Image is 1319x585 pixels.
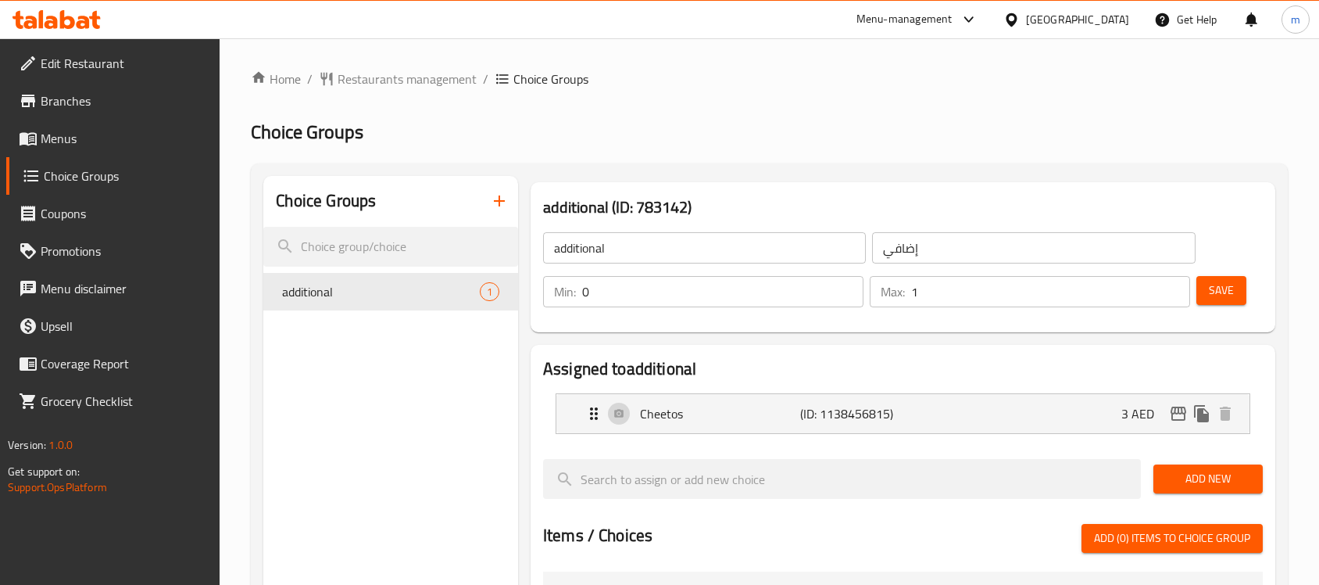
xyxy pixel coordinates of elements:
[543,387,1263,440] li: Expand
[307,70,313,88] li: /
[263,273,518,310] div: additional1
[1026,11,1129,28] div: [GEOGRAPHIC_DATA]
[800,404,907,423] p: (ID: 1138456815)
[543,195,1263,220] h3: additional (ID: 783142)
[251,70,1288,88] nav: breadcrumb
[543,524,652,547] h2: Items / Choices
[41,129,208,148] span: Menus
[1094,529,1250,548] span: Add (0) items to choice group
[1214,402,1237,425] button: delete
[6,345,220,382] a: Coverage Report
[543,459,1141,499] input: search
[41,92,208,110] span: Branches
[6,307,220,345] a: Upsell
[6,195,220,232] a: Coupons
[282,282,480,301] span: additional
[1209,281,1234,300] span: Save
[41,279,208,298] span: Menu disclaimer
[6,45,220,82] a: Edit Restaurant
[543,357,1263,381] h2: Assigned to additional
[276,189,376,213] h2: Choice Groups
[881,282,905,301] p: Max:
[1196,276,1246,305] button: Save
[338,70,477,88] span: Restaurants management
[251,114,363,149] span: Choice Groups
[41,354,208,373] span: Coverage Report
[6,382,220,420] a: Grocery Checklist
[481,285,499,300] span: 1
[41,204,208,223] span: Coupons
[1121,404,1167,423] p: 3 AED
[6,232,220,270] a: Promotions
[554,282,576,301] p: Min:
[44,167,208,185] span: Choice Groups
[1081,524,1263,553] button: Add (0) items to choice group
[640,404,800,423] p: Cheetos
[6,270,220,307] a: Menu disclaimer
[856,10,953,29] div: Menu-management
[48,435,73,455] span: 1.0.0
[1167,402,1190,425] button: edit
[1291,11,1300,28] span: m
[483,70,488,88] li: /
[41,392,208,411] span: Grocery Checklist
[6,82,220,120] a: Branches
[6,120,220,157] a: Menus
[263,227,518,267] input: search
[8,461,80,482] span: Get support on:
[319,70,477,88] a: Restaurants management
[513,70,588,88] span: Choice Groups
[8,435,46,455] span: Version:
[8,477,107,497] a: Support.OpsPlatform
[251,70,301,88] a: Home
[1166,469,1250,489] span: Add New
[1190,402,1214,425] button: duplicate
[6,157,220,195] a: Choice Groups
[556,394,1249,433] div: Expand
[41,54,208,73] span: Edit Restaurant
[480,282,499,301] div: Choices
[1153,465,1263,493] button: Add New
[41,317,208,336] span: Upsell
[41,242,208,260] span: Promotions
